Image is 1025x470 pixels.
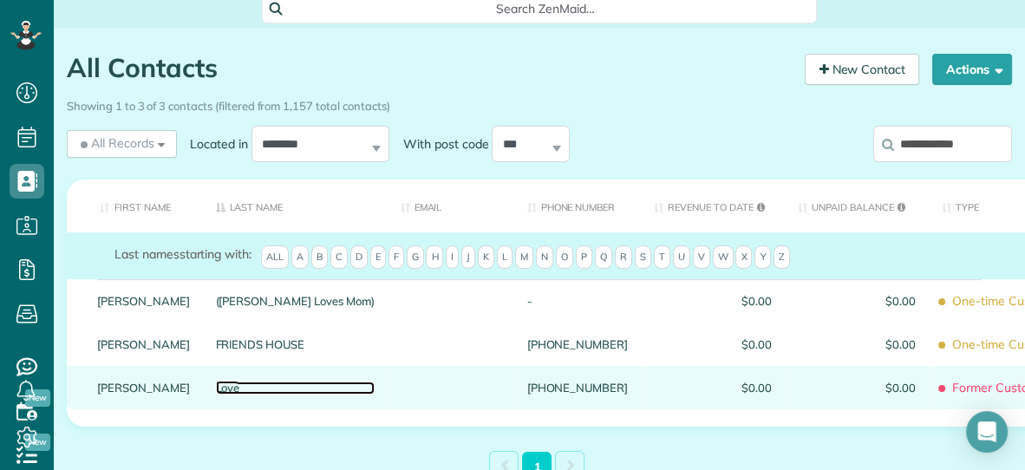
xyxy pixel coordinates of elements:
div: - [514,279,641,323]
a: [PERSON_NAME] [97,338,190,350]
span: $0.00 [798,338,916,350]
span: L [497,245,512,270]
label: starting with: [114,245,251,263]
span: Z [774,245,790,270]
span: Q [595,245,612,270]
a: ([PERSON_NAME] Loves Mom) [216,295,375,307]
a: [PERSON_NAME] [97,295,190,307]
span: R [615,245,632,270]
span: F [388,245,404,270]
span: E [370,245,386,270]
span: All [261,245,289,270]
span: $0.00 [798,295,916,307]
span: $0.00 [654,295,772,307]
th: Unpaid Balance: activate to sort column ascending [785,180,929,232]
a: New Contact [805,54,919,85]
th: Last Name: activate to sort column descending [203,180,388,232]
div: [PHONE_NUMBER] [514,366,641,409]
span: A [291,245,309,270]
th: Revenue to Date: activate to sort column ascending [641,180,785,232]
button: Actions [932,54,1012,85]
a: [PERSON_NAME] [97,382,190,394]
span: P [576,245,592,270]
label: With post code [389,135,492,153]
span: M [515,245,533,270]
th: Email: activate to sort column ascending [388,180,514,232]
th: First Name: activate to sort column ascending [67,180,203,232]
span: Y [754,245,771,270]
span: J [461,245,475,270]
a: Love [216,382,375,394]
div: Open Intercom Messenger [966,411,1008,453]
span: T [654,245,670,270]
span: D [350,245,368,270]
span: V [693,245,710,270]
span: $0.00 [654,382,772,394]
span: $0.00 [798,382,916,394]
div: Showing 1 to 3 of 3 contacts (filtered from 1,157 total contacts) [67,91,1012,114]
a: FRIENDS HOUSE [216,338,375,350]
div: [PHONE_NUMBER] [514,323,641,366]
label: Located in [177,135,251,153]
span: K [478,245,494,270]
span: O [556,245,573,270]
span: U [673,245,690,270]
span: C [330,245,348,270]
span: Last names [114,246,180,262]
span: X [735,245,752,270]
span: $0.00 [654,338,772,350]
span: N [536,245,553,270]
span: B [311,245,328,270]
span: I [446,245,459,270]
span: S [635,245,651,270]
span: H [426,245,443,270]
span: W [713,245,734,270]
h1: All Contacts [67,54,792,82]
th: Phone number: activate to sort column ascending [514,180,641,232]
span: All Records [77,134,154,152]
span: G [407,245,424,270]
